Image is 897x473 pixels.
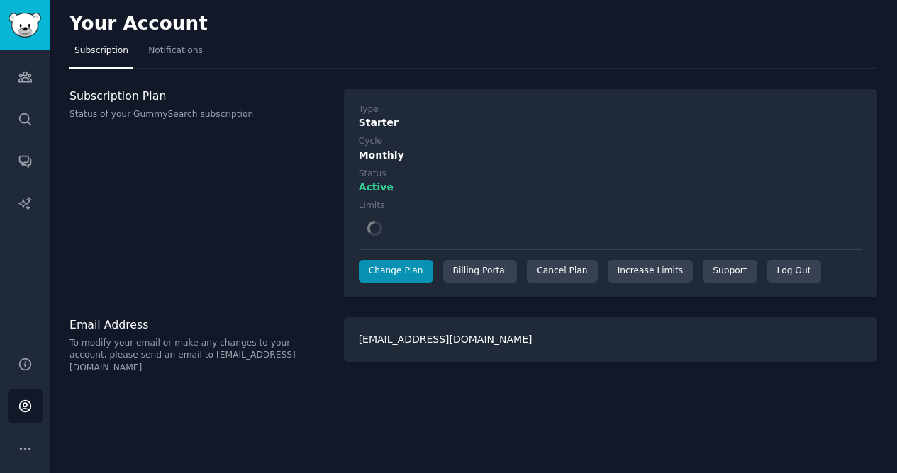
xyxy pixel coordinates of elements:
[359,180,394,195] span: Active
[69,317,329,332] h3: Email Address
[443,260,518,283] div: Billing Portal
[143,40,208,69] a: Notifications
[359,168,386,181] div: Status
[344,317,877,362] div: [EMAIL_ADDRESS][DOMAIN_NAME]
[767,260,821,283] div: Log Out
[359,148,862,163] div: Monthly
[359,103,379,116] div: Type
[148,45,203,57] span: Notifications
[527,260,597,283] div: Cancel Plan
[608,260,693,283] a: Increase Limits
[359,135,382,148] div: Cycle
[69,13,208,35] h2: Your Account
[69,337,329,375] p: To modify your email or make any changes to your account, please send an email to [EMAIL_ADDRESS]...
[703,260,757,283] a: Support
[69,40,133,69] a: Subscription
[74,45,128,57] span: Subscription
[359,260,433,283] a: Change Plan
[69,89,329,103] h3: Subscription Plan
[9,13,41,38] img: GummySearch logo
[359,200,385,212] div: Limits
[69,108,329,121] p: Status of your GummySearch subscription
[359,115,862,130] div: Starter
